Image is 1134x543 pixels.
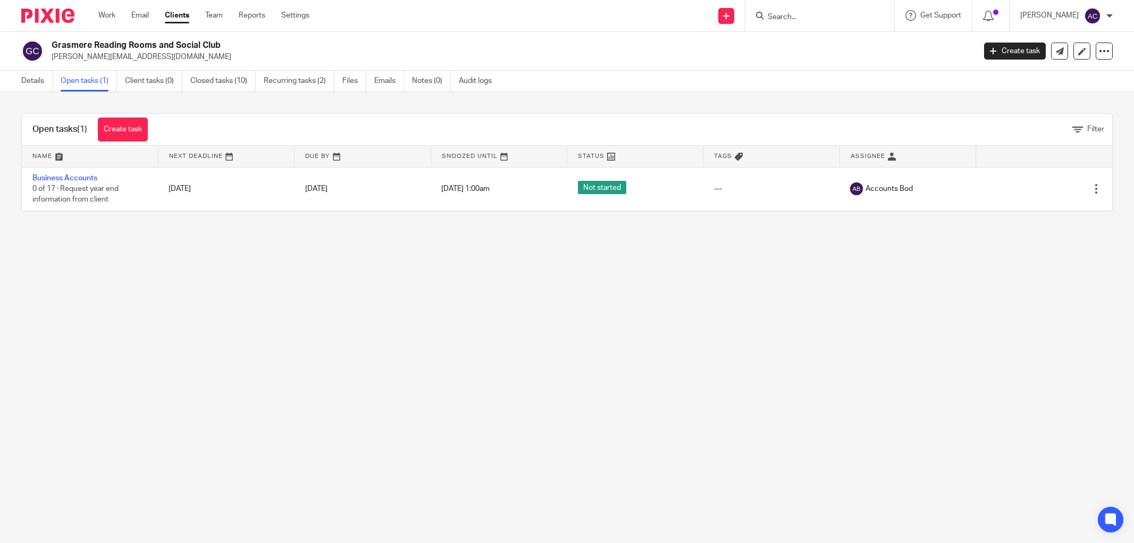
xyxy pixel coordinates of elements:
span: Accounts Bod [866,183,913,194]
a: Email [131,10,149,21]
a: Recurring tasks (2) [264,71,334,91]
span: Get Support [920,12,961,19]
td: [DATE] [158,167,294,211]
span: Snoozed Until [442,153,498,159]
a: Details [21,71,53,91]
img: svg%3E [1084,7,1101,24]
a: Work [98,10,115,21]
input: Search [767,13,862,22]
a: Client tasks (0) [125,71,182,91]
img: svg%3E [21,40,44,62]
a: Create task [984,43,1046,60]
img: Pixie [21,9,74,23]
span: 0 of 17 · Request year end information from client [32,185,119,204]
a: Closed tasks (10) [190,71,256,91]
a: Settings [281,10,309,21]
a: Clients [165,10,189,21]
h1: Open tasks [32,124,87,135]
p: [PERSON_NAME] [1020,10,1079,21]
span: [DATE] [305,185,327,193]
a: Team [205,10,223,21]
a: Notes (0) [412,71,451,91]
div: --- [714,183,829,194]
a: Business Accounts [32,174,97,182]
span: [DATE] 1:00am [441,185,490,193]
span: Not started [578,181,626,194]
a: Files [342,71,366,91]
a: Create task [98,118,148,141]
span: (1) [77,125,87,133]
span: Filter [1087,126,1104,133]
a: Audit logs [459,71,500,91]
img: svg%3E [850,182,863,195]
p: [PERSON_NAME][EMAIL_ADDRESS][DOMAIN_NAME] [52,52,968,62]
span: Tags [714,153,732,159]
h2: Grasmere Reading Rooms and Social Club [52,40,785,51]
a: Open tasks (1) [61,71,117,91]
a: Emails [374,71,404,91]
a: Reports [239,10,265,21]
span: Status [578,153,604,159]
